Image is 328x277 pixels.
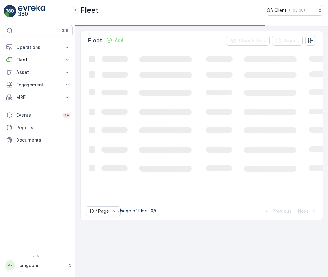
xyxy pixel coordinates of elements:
p: Reports [16,124,70,131]
p: Usage of Fleet : 0/0 [118,208,158,214]
p: Events [16,112,59,118]
p: Fleet [88,36,102,45]
button: MRF [4,91,73,104]
p: Operations [16,44,60,51]
a: Documents [4,134,73,146]
button: Next [297,207,318,215]
p: ( +03:00 ) [289,8,305,13]
p: QA Client [267,7,286,13]
p: Next [298,208,308,214]
p: Asset [16,69,60,75]
p: MRF [16,94,60,100]
p: Previous [272,208,292,214]
p: Engagement [16,82,60,88]
button: Operations [4,41,73,54]
button: Previous [263,207,292,215]
a: Events34 [4,109,73,121]
button: Clear Filters [226,36,270,46]
p: Add [115,37,123,43]
button: PPpingdom [4,259,73,272]
button: Add [103,36,126,44]
button: QA Client(+03:00) [267,5,323,16]
button: Export [272,36,303,46]
p: Fleet [80,5,99,15]
img: logo_light-DOdMpM7g.png [18,5,45,17]
p: pingdom [19,262,64,269]
div: PP [5,260,15,270]
p: Documents [16,137,70,143]
span: v 1.51.0 [4,254,73,258]
a: Reports [4,121,73,134]
p: Clear Filters [239,37,266,44]
p: Export [285,37,299,44]
button: Fleet [4,54,73,66]
img: logo [4,5,16,17]
button: Engagement [4,79,73,91]
p: Fleet [16,57,60,63]
p: ⌘B [62,28,68,33]
button: Asset [4,66,73,79]
p: 34 [64,113,69,118]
